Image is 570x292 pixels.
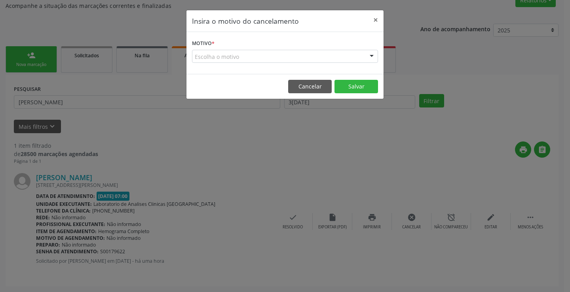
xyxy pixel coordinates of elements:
button: Close [368,10,384,30]
button: Salvar [334,80,378,93]
button: Cancelar [288,80,332,93]
span: Escolha o motivo [195,53,239,61]
h5: Insira o motivo do cancelamento [192,16,299,26]
label: Motivo [192,38,215,50]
